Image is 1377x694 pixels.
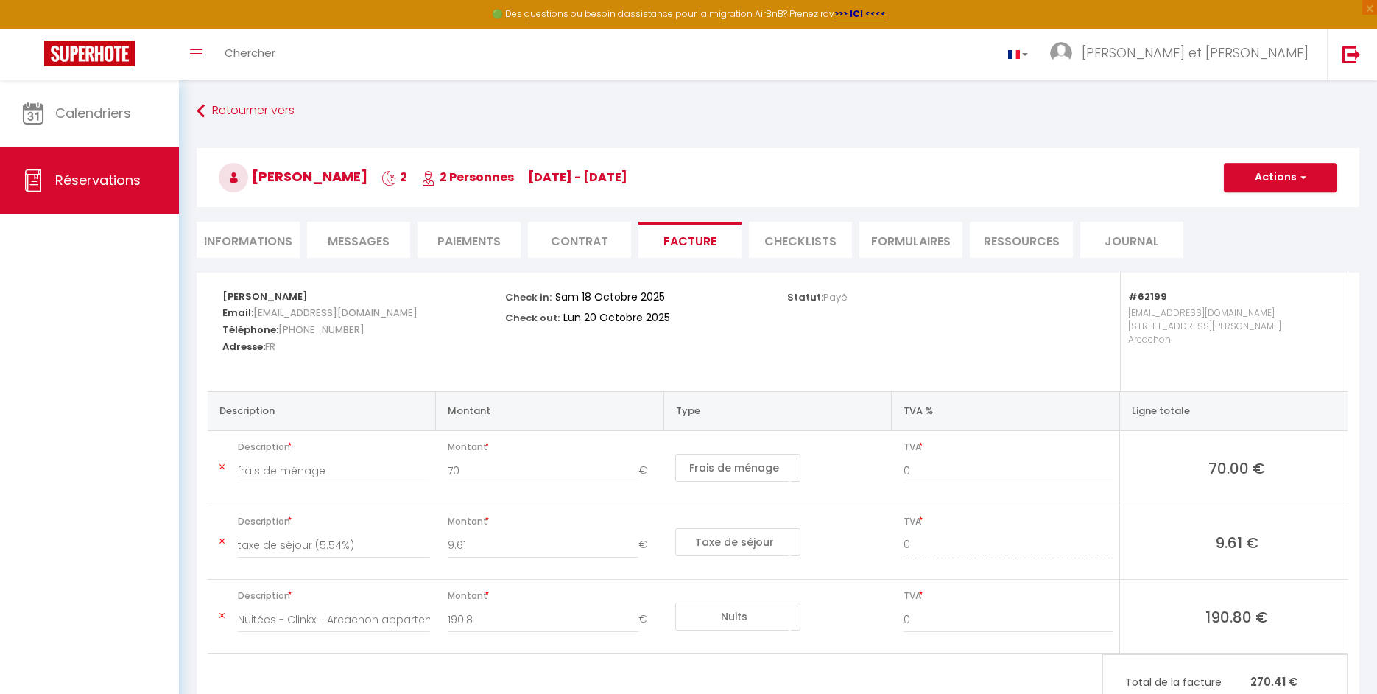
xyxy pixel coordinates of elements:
[505,287,552,304] p: Check in:
[904,586,1113,606] span: TVA
[749,222,852,258] li: CHECKLISTS
[1132,532,1342,553] span: 9.61 €
[823,290,848,304] span: Payé
[238,511,430,532] span: Description
[265,336,275,357] span: FR
[787,287,848,304] p: Statut:
[214,29,286,80] a: Chercher
[448,511,658,532] span: Montant
[1128,303,1333,376] p: [EMAIL_ADDRESS][DOMAIN_NAME] [STREET_ADDRESS][PERSON_NAME] Arcachon
[1119,391,1348,430] th: Ligne totale
[222,290,308,304] strong: [PERSON_NAME]
[436,391,664,430] th: Montant
[892,391,1120,430] th: TVA %
[1050,42,1072,64] img: ...
[418,222,521,258] li: Paiements
[448,437,658,458] span: Montant
[197,98,1359,125] a: Retourner vers
[253,302,418,323] span: [EMAIL_ADDRESS][DOMAIN_NAME]
[1039,29,1327,80] a: ... [PERSON_NAME] et [PERSON_NAME]
[1128,290,1167,304] strong: #62199
[238,437,430,458] span: Description
[222,323,278,337] strong: Téléphone:
[1224,163,1337,192] button: Actions
[970,222,1073,258] li: Ressources
[505,308,560,325] p: Check out:
[638,532,658,558] span: €
[859,222,962,258] li: FORMULAIRES
[904,437,1113,458] span: TVA
[1132,606,1342,627] span: 190.80 €
[528,169,627,186] span: [DATE] - [DATE]
[663,391,892,430] th: Type
[528,222,631,258] li: Contrat
[222,306,253,320] strong: Email:
[638,458,658,484] span: €
[638,222,742,258] li: Facture
[208,391,436,430] th: Description
[328,233,390,250] span: Messages
[1125,674,1250,690] span: Total de la facture
[638,606,658,633] span: €
[219,167,367,186] span: [PERSON_NAME]
[834,7,886,20] a: >>> ICI <<<<
[1082,43,1309,62] span: [PERSON_NAME] et [PERSON_NAME]
[1132,458,1342,478] span: 70.00 €
[1080,222,1183,258] li: Journal
[238,586,430,606] span: Description
[197,222,300,258] li: Informations
[55,171,141,189] span: Réservations
[222,340,265,354] strong: Adresse:
[381,169,407,186] span: 2
[1342,45,1361,63] img: logout
[225,45,275,60] span: Chercher
[55,104,131,122] span: Calendriers
[904,511,1113,532] span: TVA
[421,169,514,186] span: 2 Personnes
[448,586,658,606] span: Montant
[44,41,135,66] img: Super Booking
[278,319,364,340] span: [PHONE_NUMBER]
